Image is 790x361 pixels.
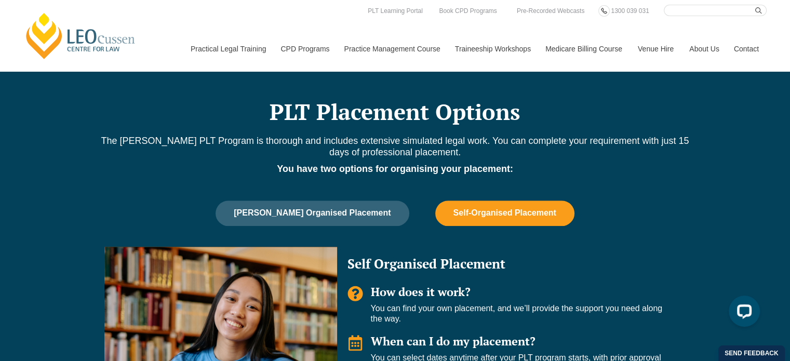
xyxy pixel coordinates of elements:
span: 1300 039 031 [611,7,649,15]
h2: Self Organised Placement [347,257,676,270]
span: Self-Organised Placement [453,208,556,218]
a: PLT Learning Portal [365,5,425,17]
a: Practical Legal Training [183,26,273,71]
a: 1300 039 031 [608,5,651,17]
p: You can find your own placement, and we’ll provide the support you need along the way. [371,303,676,325]
a: Book CPD Programs [436,5,499,17]
a: Practice Management Course [337,26,447,71]
span: When can I do my placement? [371,333,535,349]
a: [PERSON_NAME] Centre for Law [23,11,138,60]
a: Medicare Billing Course [538,26,630,71]
a: Contact [726,26,767,71]
h2: PLT Placement Options [99,99,691,125]
strong: You have two options for organising your placement: [277,164,513,174]
p: The [PERSON_NAME] PLT Program is thorough and includes extensive simulated legal work. You can co... [99,135,691,158]
a: About Us [681,26,726,71]
span: How does it work? [371,284,471,299]
span: [PERSON_NAME] Organised Placement [234,208,391,218]
iframe: LiveChat chat widget [720,291,764,335]
a: Pre-Recorded Webcasts [514,5,587,17]
a: Venue Hire [630,26,681,71]
a: CPD Programs [273,26,336,71]
a: Traineeship Workshops [447,26,538,71]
